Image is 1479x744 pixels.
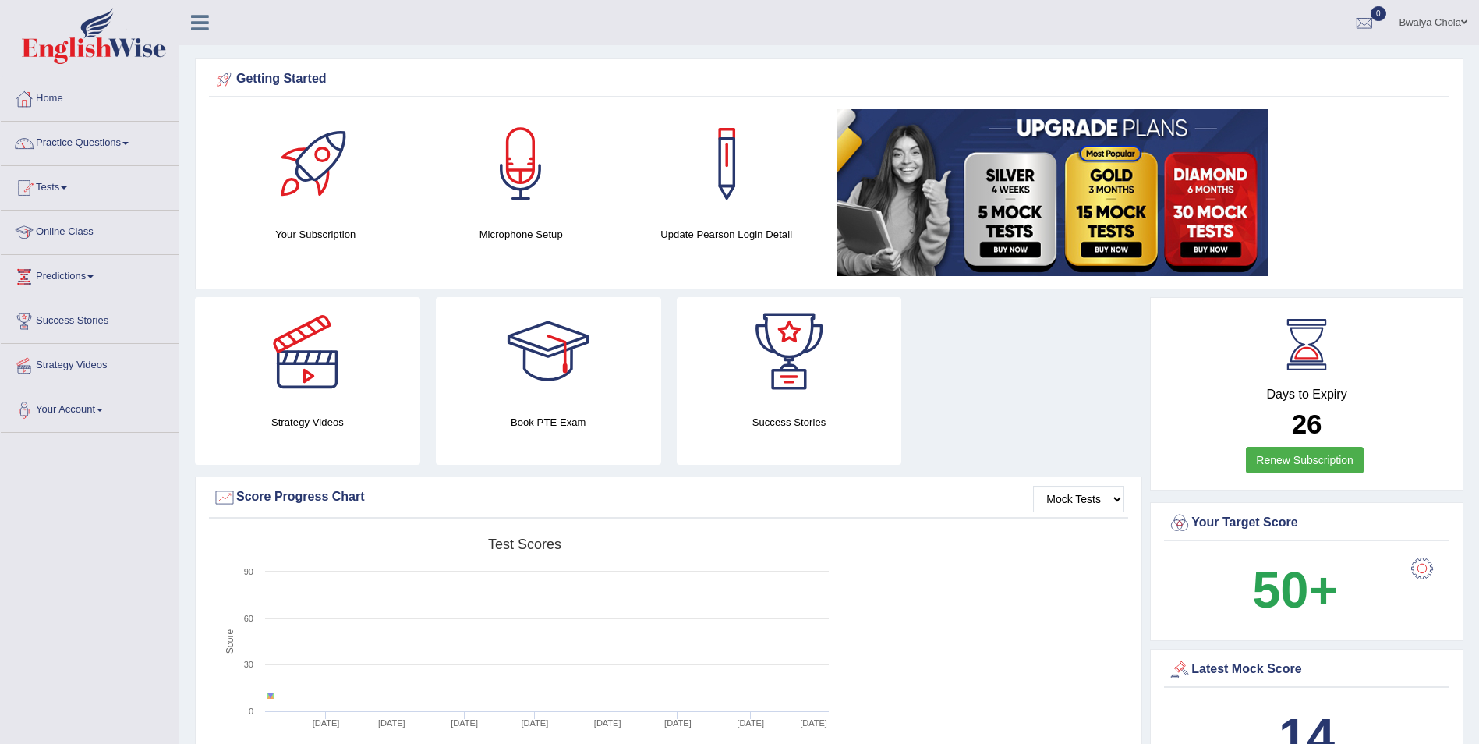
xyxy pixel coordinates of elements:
[1,344,179,383] a: Strategy Videos
[1,255,179,294] a: Predictions
[1168,388,1445,402] h4: Days to Expiry
[244,660,253,669] text: 30
[677,414,902,430] h4: Success Stories
[800,718,827,728] tspan: [DATE]
[1,211,179,250] a: Online Class
[195,414,420,430] h4: Strategy Videos
[249,707,253,716] text: 0
[522,718,549,728] tspan: [DATE]
[1168,658,1445,682] div: Latest Mock Score
[225,629,235,654] tspan: Score
[1,122,179,161] a: Practice Questions
[451,718,478,728] tspan: [DATE]
[488,537,561,552] tspan: Test scores
[1,77,179,116] a: Home
[436,414,661,430] h4: Book PTE Exam
[664,718,692,728] tspan: [DATE]
[221,226,410,243] h4: Your Subscription
[1371,6,1386,21] span: 0
[1168,512,1445,535] div: Your Target Score
[1292,409,1322,439] b: 26
[737,718,764,728] tspan: [DATE]
[1,166,179,205] a: Tests
[1,388,179,427] a: Your Account
[244,567,253,576] text: 90
[594,718,621,728] tspan: [DATE]
[1252,562,1338,618] b: 50+
[1246,447,1364,473] a: Renew Subscription
[1,299,179,338] a: Success Stories
[378,718,405,728] tspan: [DATE]
[213,486,1124,509] div: Score Progress Chart
[244,614,253,623] text: 60
[632,226,821,243] h4: Update Pearson Login Detail
[213,68,1445,91] div: Getting Started
[313,718,340,728] tspan: [DATE]
[426,226,615,243] h4: Microphone Setup
[837,109,1268,276] img: small5.jpg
